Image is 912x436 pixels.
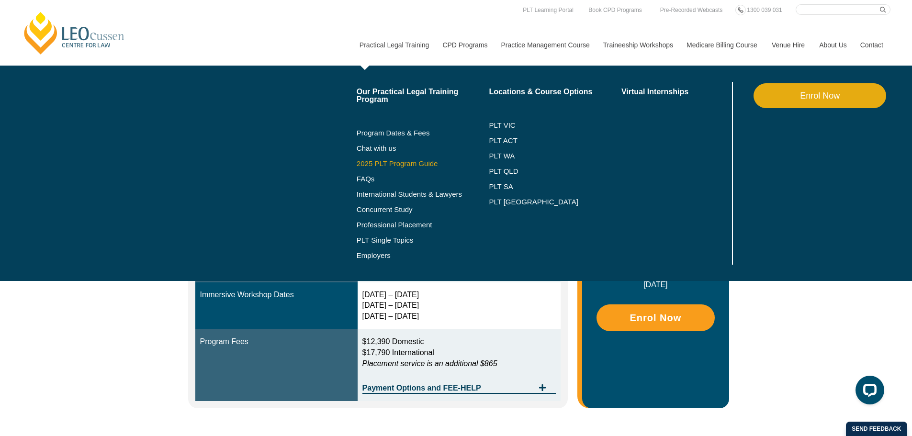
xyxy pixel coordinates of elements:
span: 1300 039 031 [747,7,782,13]
a: Venue Hire [765,24,812,66]
iframe: LiveChat chat widget [848,372,888,412]
a: Professional Placement [357,221,489,229]
a: Practical Legal Training [352,24,436,66]
a: Virtual Internships [621,88,730,96]
a: Book CPD Programs [586,5,644,15]
a: PLT [GEOGRAPHIC_DATA] [489,198,621,206]
a: FAQs [357,175,489,183]
span: $12,390 Domestic [362,337,424,346]
a: Our Practical Legal Training Program [357,88,489,103]
a: PLT SA [489,183,621,190]
span: Payment Options and FEE-HELP [362,384,534,392]
a: PLT VIC [489,122,621,129]
a: Medicare Billing Course [679,24,765,66]
a: International Students & Lawyers [357,190,489,198]
div: Immersive Workshop Dates [200,290,353,301]
a: PLT ACT [489,137,621,145]
a: Enrol Now [597,304,714,331]
div: [DATE] – [DATE] [DATE] – [DATE] [DATE] – [DATE] [362,290,556,323]
a: [PERSON_NAME] Centre for Law [22,11,127,56]
p: [DATE] [592,279,719,290]
a: Enrol Now [754,83,886,108]
a: PLT WA [489,152,597,160]
a: Pre-Recorded Webcasts [658,5,725,15]
a: Locations & Course Options [489,88,621,96]
a: Traineeship Workshops [596,24,679,66]
a: About Us [812,24,853,66]
span: $17,790 International [362,348,434,357]
a: Chat with us [357,145,489,152]
a: PLT Single Topics [357,236,489,244]
a: CPD Programs [435,24,494,66]
span: Enrol Now [630,313,681,323]
a: 2025 PLT Program Guide [357,160,465,168]
a: Employers [357,252,489,259]
a: PLT Learning Portal [520,5,576,15]
a: Program Dates & Fees [357,129,489,137]
a: 1300 039 031 [744,5,784,15]
a: Contact [853,24,890,66]
a: Practice Management Course [494,24,596,66]
a: PLT QLD [489,168,621,175]
em: Placement service is an additional $865 [362,359,497,368]
a: Concurrent Study [357,206,489,213]
div: Program Fees [200,336,353,347]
